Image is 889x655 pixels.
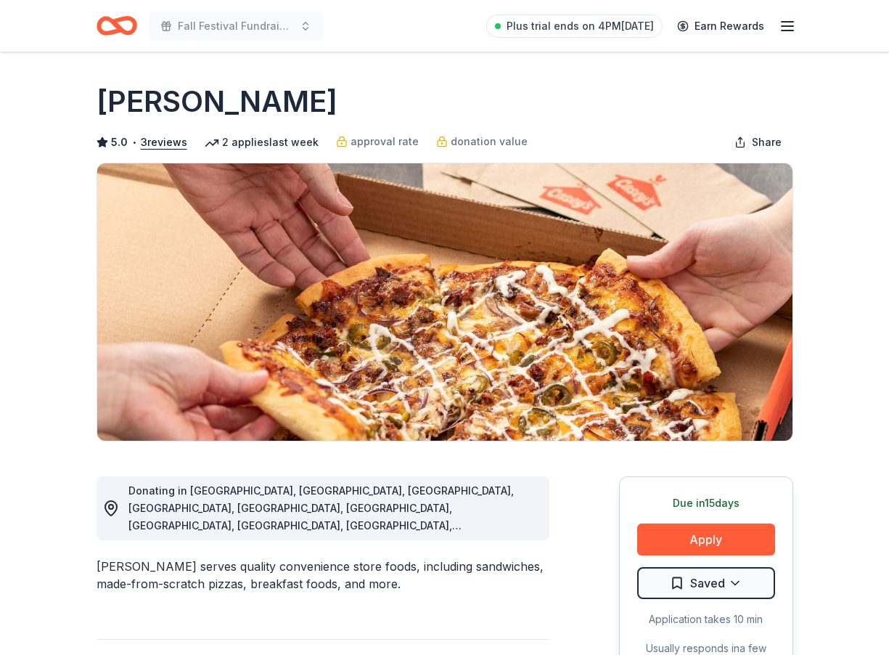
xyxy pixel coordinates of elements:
[507,17,654,35] span: Plus trial ends on 4PM[DATE]
[141,134,187,151] button: 3reviews
[690,574,725,593] span: Saved
[97,81,337,122] h1: [PERSON_NAME]
[97,558,549,593] div: [PERSON_NAME] serves quality convenience store foods, including sandwiches, made-from-scratch piz...
[752,134,782,151] span: Share
[723,128,793,157] button: Share
[131,137,136,148] span: •
[111,134,128,151] span: 5.0
[486,15,663,38] a: Plus trial ends on 4PM[DATE]
[97,9,137,43] a: Home
[436,133,528,150] a: donation value
[128,484,514,584] span: Donating in [GEOGRAPHIC_DATA], [GEOGRAPHIC_DATA], [GEOGRAPHIC_DATA], [GEOGRAPHIC_DATA], [GEOGRAPH...
[637,524,775,556] button: Apply
[97,163,792,441] img: Image for Casey's
[336,133,419,150] a: approval rate
[637,495,775,512] div: Due in 15 days
[178,17,294,35] span: Fall Festival Fundraiser
[149,12,323,41] button: Fall Festival Fundraiser
[205,134,319,151] div: 2 applies last week
[637,611,775,628] div: Application takes 10 min
[351,133,419,150] span: approval rate
[451,133,528,150] span: donation value
[637,567,775,599] button: Saved
[668,13,773,39] a: Earn Rewards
